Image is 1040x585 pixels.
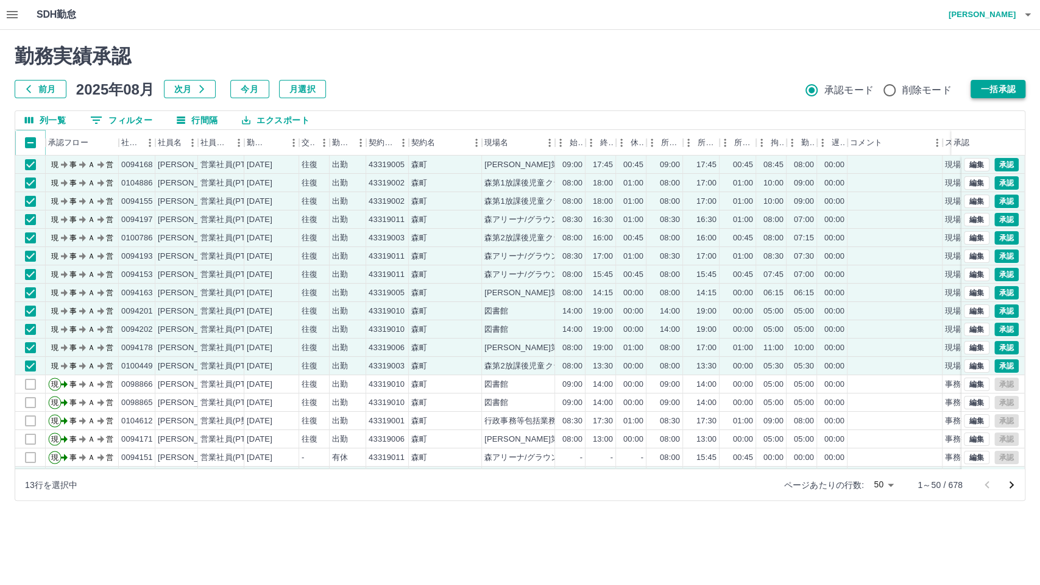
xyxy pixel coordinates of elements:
[411,251,427,262] div: 森町
[332,269,348,281] div: 出勤
[369,269,405,281] div: 43319011
[247,214,272,226] div: [DATE]
[660,251,680,262] div: 08:30
[200,232,264,244] div: 営業社員(PT契約)
[247,196,272,207] div: [DATE]
[88,197,95,206] text: Ａ
[411,214,427,226] div: 森町
[106,215,113,224] text: 営
[999,473,1024,497] button: 次のページへ
[302,196,317,207] div: 往復
[994,323,1019,336] button: 承認
[247,306,272,317] div: [DATE]
[562,159,582,171] div: 09:00
[121,159,153,171] div: 0094168
[824,178,844,189] div: 00:00
[302,178,317,189] div: 往復
[593,159,613,171] div: 17:45
[247,269,272,281] div: [DATE]
[824,232,844,244] div: 00:00
[247,159,272,171] div: [DATE]
[964,341,989,354] button: 編集
[733,251,753,262] div: 01:00
[994,341,1019,354] button: 承認
[953,130,969,156] div: 承認
[660,159,680,171] div: 09:00
[484,232,569,244] div: 森第2放課後児童クラブ
[411,232,427,244] div: 森町
[158,232,224,244] div: [PERSON_NAME]
[994,231,1019,245] button: 承認
[562,232,582,244] div: 08:00
[964,195,989,208] button: 編集
[593,269,613,281] div: 15:45
[964,323,989,336] button: 編集
[696,178,716,189] div: 17:00
[232,111,319,129] button: エクスポート
[824,251,844,262] div: 00:00
[824,159,844,171] div: 00:00
[330,130,366,156] div: 勤務区分
[484,287,628,299] div: [PERSON_NAME]第1放課後児童クラブ
[141,134,159,152] button: メニュー
[593,306,613,317] div: 19:00
[484,178,569,189] div: 森第1放課後児童クラブ
[945,306,1009,317] div: 現場責任者承認待
[302,269,317,281] div: 往復
[106,289,113,297] text: 営
[971,80,1025,98] button: 一括承認
[660,269,680,281] div: 08:00
[623,178,643,189] div: 01:00
[585,130,616,156] div: 終業
[164,80,216,98] button: 次月
[945,232,1009,244] div: 現場責任者承認待
[302,306,317,317] div: 往復
[623,196,643,207] div: 01:00
[369,306,405,317] div: 43319010
[51,289,58,297] text: 現
[158,159,224,171] div: [PERSON_NAME]
[562,269,582,281] div: 08:00
[994,176,1019,190] button: 承認
[994,249,1019,263] button: 承認
[279,80,326,98] button: 月選択
[200,306,264,317] div: 営業社員(PT契約)
[247,178,272,189] div: [DATE]
[315,134,333,152] button: メニュー
[106,197,113,206] text: 営
[69,234,77,242] text: 事
[106,179,113,187] text: 営
[88,215,95,224] text: Ａ
[964,286,989,300] button: 編集
[369,196,405,207] div: 43319002
[562,287,582,299] div: 08:00
[696,196,716,207] div: 17:00
[817,130,847,156] div: 遅刻等
[76,80,154,98] h5: 2025年08月
[158,214,224,226] div: [PERSON_NAME]
[69,215,77,224] text: 事
[824,306,844,317] div: 00:00
[623,287,643,299] div: 00:00
[623,251,643,262] div: 01:00
[661,130,681,156] div: 所定開始
[69,252,77,260] text: 事
[562,306,582,317] div: 14:00
[733,214,753,226] div: 01:00
[200,251,264,262] div: 営業社員(PT契約)
[106,234,113,242] text: 営
[200,196,264,207] div: 営業社員(PT契約)
[121,178,153,189] div: 0104886
[787,130,817,156] div: 勤務
[794,214,814,226] div: 07:00
[411,196,427,207] div: 森町
[994,213,1019,226] button: 承認
[771,130,784,156] div: 拘束
[964,158,989,171] button: 編集
[200,159,264,171] div: 営業社員(PT契約)
[15,45,1025,68] h2: 勤務実績承認
[302,232,317,244] div: 往復
[763,306,784,317] div: 05:00
[200,178,264,189] div: 営業社員(PT契約)
[332,159,348,171] div: 出勤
